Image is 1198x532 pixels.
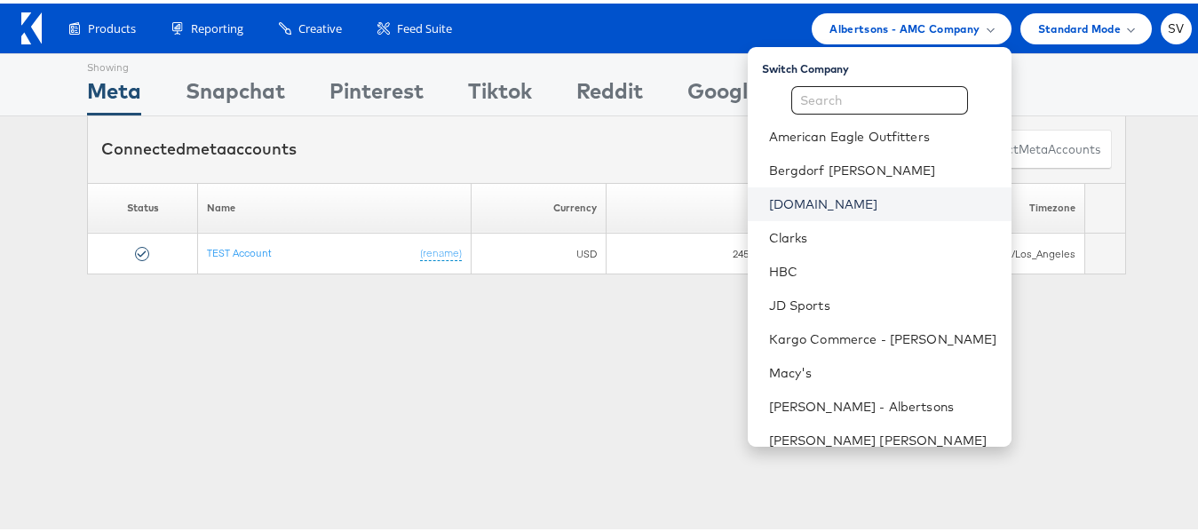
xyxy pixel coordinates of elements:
span: SV [1168,20,1185,31]
a: JD Sports [769,293,997,311]
span: meta [186,135,226,155]
th: Name [198,179,472,230]
button: ConnectmetaAccounts [959,126,1112,166]
td: USD [471,230,607,271]
div: Meta [87,72,141,112]
a: [DOMAIN_NAME] [769,192,997,210]
span: Products [88,17,136,34]
span: Feed Suite [397,17,452,34]
a: Kargo Commerce - [PERSON_NAME] [769,327,997,345]
span: Albertsons - AMC Company [829,16,980,35]
div: Connected accounts [101,134,297,157]
a: Clarks [769,226,997,243]
a: TEST Account [207,242,272,256]
input: Search [791,83,968,111]
a: (rename) [420,242,462,258]
a: [PERSON_NAME] [PERSON_NAME] [769,428,997,446]
div: Reddit [576,72,643,112]
div: Snapchat [186,72,285,112]
span: Reporting [191,17,243,34]
td: 245302744038047 [607,230,821,271]
div: Showing [87,51,141,72]
span: Creative [298,17,342,34]
a: HBC [769,259,997,277]
a: American Eagle Outfitters [769,124,997,142]
div: Google [687,72,759,112]
th: ID [607,179,821,230]
a: Macy's [769,361,997,378]
a: Bergdorf [PERSON_NAME] [769,158,997,176]
a: [PERSON_NAME] - Albertsons [769,394,997,412]
div: Switch Company [762,51,1012,73]
div: Pinterest [329,72,424,112]
th: Currency [471,179,607,230]
th: Status [88,179,198,230]
span: Standard Mode [1038,16,1121,35]
div: Tiktok [468,72,532,112]
span: meta [1019,138,1048,155]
